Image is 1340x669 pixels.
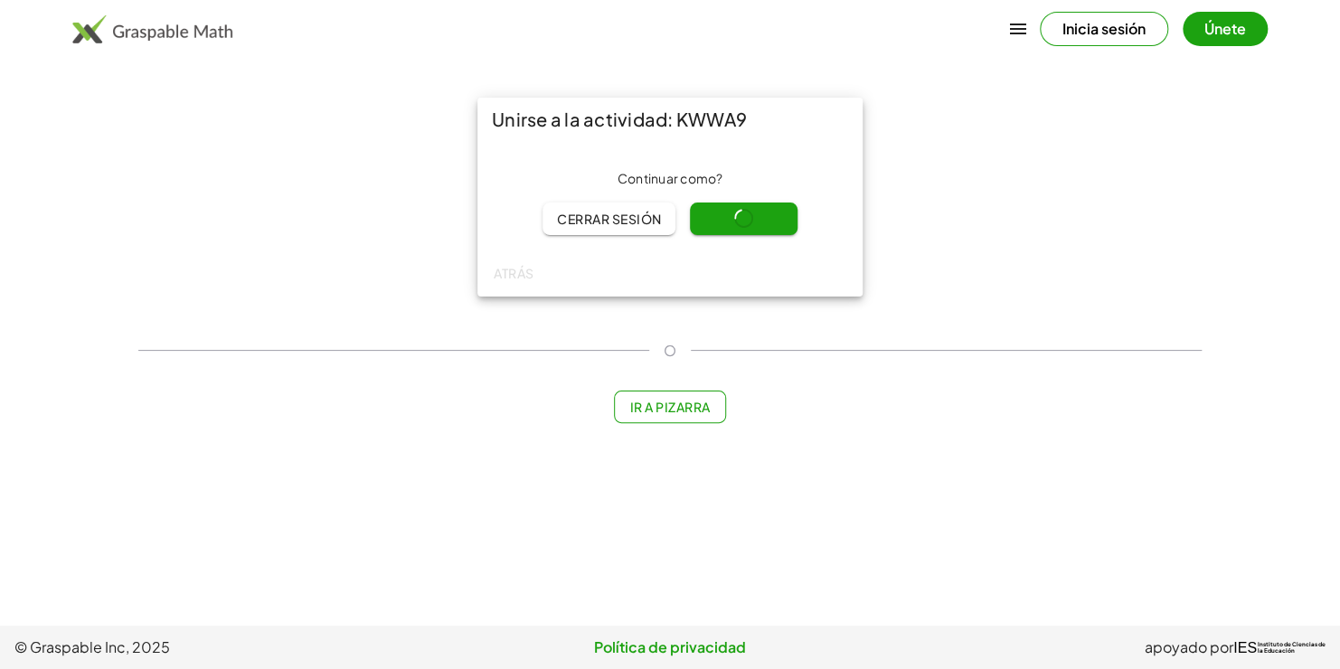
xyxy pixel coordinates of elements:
[664,340,676,362] span: O
[14,636,451,658] span: © Graspable Inc, 2025
[451,636,888,658] a: Política de privacidad
[1233,636,1326,658] a: IESInstituto de Ciencias dela Educación
[614,391,725,423] button: Ir a Pizarra
[1183,12,1268,46] button: Únete
[1040,12,1168,46] button: Inicia sesión
[629,399,710,415] font: Ir a Pizarra
[477,98,863,141] div: Unirse a la actividad: KWWA9
[543,203,676,235] button: Cerrar sesión
[1145,636,1233,658] span: apoyado por
[618,170,723,186] font: Continuar como ?
[557,211,662,227] font: Cerrar sesión
[1258,642,1326,655] span: Instituto de Ciencias de la Educación
[1233,639,1257,656] span: IES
